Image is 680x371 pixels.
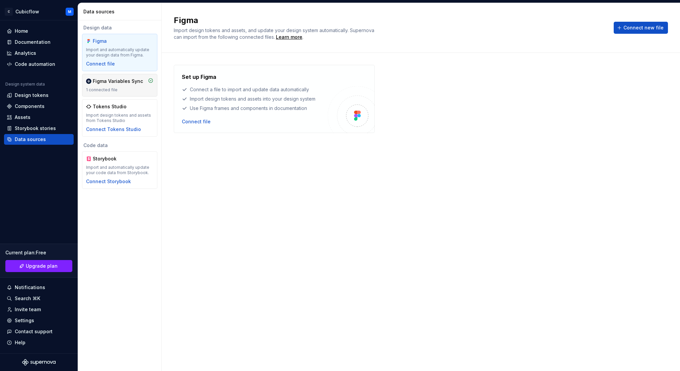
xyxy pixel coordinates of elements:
[15,125,56,132] div: Storybook stories
[15,8,39,15] div: Cubicflow
[86,113,153,123] div: Import design tokens and assets from Tokens Studio
[15,28,28,34] div: Home
[4,134,74,145] a: Data sources
[182,118,211,125] button: Connect file
[15,92,49,99] div: Design tokens
[174,15,606,26] h2: Figma
[182,96,328,102] div: Import design tokens and assets into your design system
[15,295,40,302] div: Search ⌘K
[82,151,157,189] a: StorybookImport and automatically update your code data from Storybook.Connect Storybook
[4,315,74,326] a: Settings
[4,101,74,112] a: Components
[15,328,53,335] div: Contact support
[4,59,74,70] a: Code automation
[82,74,157,97] a: Figma Variables Sync1 connected file
[86,60,115,67] button: Connect file
[93,38,125,44] div: Figma
[623,24,664,31] span: Connect new file
[4,304,74,315] a: Invite team
[15,284,45,291] div: Notifications
[4,112,74,123] a: Assets
[276,34,302,40] a: Learn more
[86,47,153,58] div: Import and automatically update your design data from Figma.
[93,155,125,162] div: Storybook
[15,39,51,45] div: Documentation
[4,282,74,293] button: Notifications
[5,82,45,87] div: Design system data
[4,37,74,47] a: Documentation
[4,293,74,304] button: Search ⌘K
[5,260,72,272] a: Upgrade plan
[182,86,328,93] div: Connect a file to import and update data automatically
[86,126,141,133] button: Connect Tokens Studio
[82,99,157,137] a: Tokens StudioImport design tokens and assets from Tokens StudioConnect Tokens Studio
[86,178,131,185] button: Connect Storybook
[93,78,143,85] div: Figma Variables Sync
[182,105,328,112] div: Use Figma frames and components in documentation
[82,142,157,149] div: Code data
[93,103,127,110] div: Tokens Studio
[86,87,153,93] div: 1 connected file
[15,136,46,143] div: Data sources
[182,73,216,81] h4: Set up Figma
[15,317,34,324] div: Settings
[22,359,56,366] svg: Supernova Logo
[4,48,74,58] a: Analytics
[15,103,45,110] div: Components
[83,8,159,15] div: Data sources
[4,326,74,337] button: Contact support
[86,165,153,175] div: Import and automatically update your code data from Storybook.
[1,4,76,19] button: CCubicflowM
[15,114,30,121] div: Assets
[82,24,157,31] div: Design data
[174,27,376,40] span: Import design tokens and assets, and update your design system automatically. Supernova can impor...
[5,249,72,256] div: Current plan : Free
[68,9,71,14] div: M
[4,26,74,36] a: Home
[15,50,36,56] div: Analytics
[4,90,74,101] a: Design tokens
[4,123,74,134] a: Storybook stories
[15,339,25,346] div: Help
[15,61,55,68] div: Code automation
[614,22,668,34] button: Connect new file
[26,263,58,269] span: Upgrade plan
[4,337,74,348] button: Help
[5,8,13,16] div: C
[275,35,303,40] span: .
[15,306,41,313] div: Invite team
[82,34,157,71] a: FigmaImport and automatically update your design data from Figma.Connect file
